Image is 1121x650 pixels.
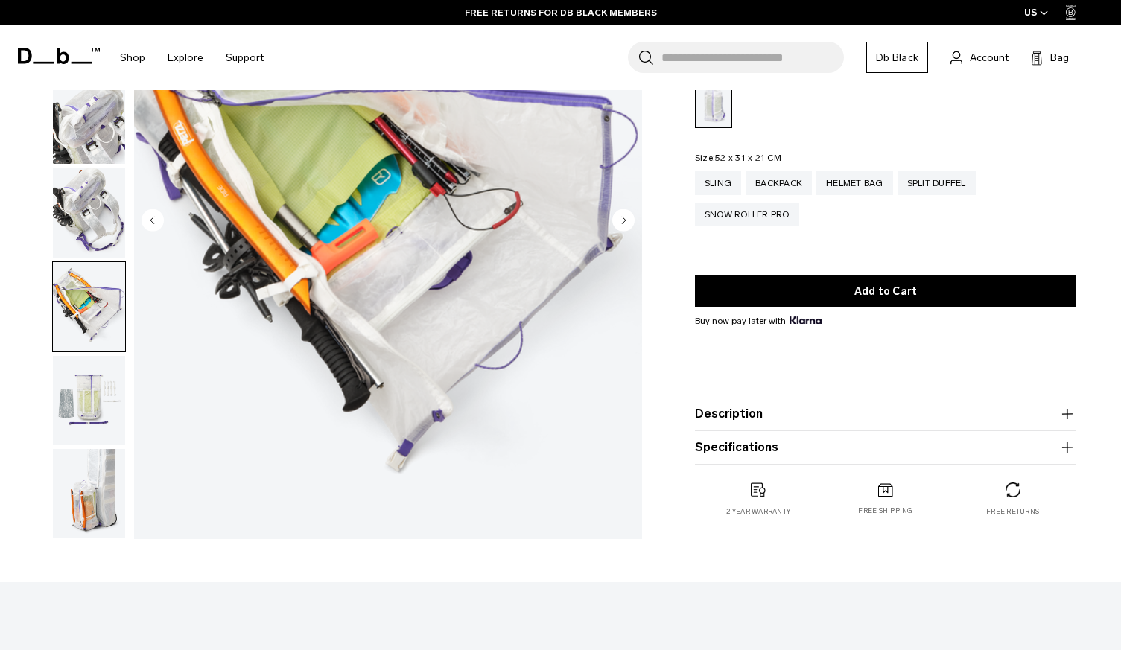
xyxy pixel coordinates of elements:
a: Snow Roller Pro [695,203,799,226]
button: Weigh_Lighter_Backpack_25L_14.png [52,261,126,352]
button: Next slide [612,209,635,235]
a: FREE RETURNS FOR DB BLACK MEMBERS [465,6,657,19]
button: Description [695,405,1076,423]
img: Weigh_Lighter_Backpack_25L_14.png [53,262,125,351]
p: Free shipping [858,506,912,517]
span: Bag [1050,50,1069,66]
img: Weigh_Lighter_Backpack_25L_12.png [53,74,125,164]
p: Free returns [986,506,1039,517]
a: Support [226,31,264,84]
nav: Main Navigation [109,25,275,90]
a: Aurora [695,82,732,128]
button: Weigh_Lighter_Backpack_25L_12.png [52,74,126,165]
img: {"height" => 20, "alt" => "Klarna"} [790,316,822,324]
a: Sling [695,171,741,195]
img: Weigh_Lighter_Backpack_25L_13.png [53,168,125,258]
button: Specifications [695,439,1076,456]
a: Db Black [866,42,928,73]
a: Backpack [746,171,812,195]
legend: Size: [695,153,781,162]
span: 52 x 31 x 21 CM [715,153,781,163]
span: Buy now pay later with [695,314,822,328]
a: Split Duffel [898,171,976,195]
button: Previous slide [142,209,164,235]
a: Helmet Bag [816,171,893,195]
img: Weigh_Lighter_Backpack_25L_15.png [53,356,125,445]
img: Weigh_Lighter_Backpack_25L_16.png [53,449,125,538]
a: Shop [120,31,145,84]
a: Explore [168,31,203,84]
p: 2 year warranty [726,506,790,517]
button: Weigh_Lighter_Backpack_25L_15.png [52,355,126,446]
a: Account [950,48,1009,66]
button: Weigh_Lighter_Backpack_25L_13.png [52,168,126,258]
button: Add to Cart [695,275,1076,307]
button: Weigh_Lighter_Backpack_25L_16.png [52,448,126,539]
span: Account [970,50,1009,66]
button: Bag [1031,48,1069,66]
